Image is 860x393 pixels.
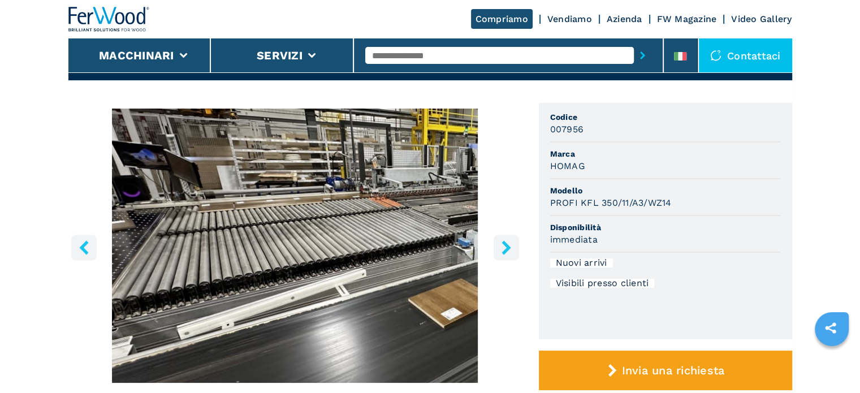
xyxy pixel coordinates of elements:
a: Compriamo [471,9,533,29]
iframe: Chat [812,342,852,385]
h3: immediata [550,233,598,246]
img: Bordatrice LOTTO 1 HOMAG PROFI KFL 350/11/A3/WZ14 [68,109,522,383]
h3: HOMAG [550,159,585,172]
div: Contattaci [699,38,792,72]
a: Video Gallery [731,14,792,24]
span: Codice [550,111,781,123]
div: Visibili presso clienti [550,279,655,288]
button: Invia una richiesta [539,351,792,390]
span: Invia una richiesta [621,364,724,377]
a: sharethis [816,314,845,342]
div: Go to Slide 2 [68,109,522,383]
h3: PROFI KFL 350/11/A3/WZ14 [550,196,672,209]
span: Marca [550,148,781,159]
button: right-button [494,235,519,260]
img: Ferwood [68,7,150,32]
span: Disponibilità [550,222,781,233]
a: FW Magazine [657,14,717,24]
span: Modello [550,185,781,196]
a: Vendiamo [547,14,592,24]
button: Servizi [257,49,302,62]
div: Nuovi arrivi [550,258,613,267]
button: Macchinari [99,49,174,62]
h3: 007956 [550,123,584,136]
img: Contattaci [710,50,721,61]
button: left-button [71,235,97,260]
button: submit-button [634,42,651,68]
a: Azienda [607,14,642,24]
